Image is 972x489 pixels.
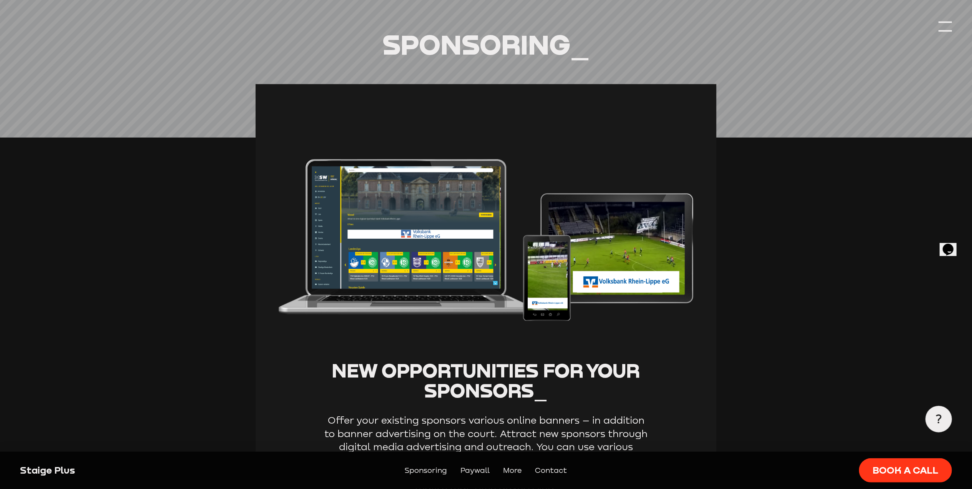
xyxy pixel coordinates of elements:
div: Staige Plus [20,464,246,477]
img: Sponsoring.png [256,84,717,347]
a: More [503,464,522,476]
a: Contact [535,464,567,476]
a: Book a call [859,458,952,482]
a: Paywall [460,464,490,476]
iframe: chat widget [940,233,964,256]
a: Sponsoring [405,464,447,476]
span: Sponsoring_ [382,28,590,61]
span: New opportunities for your sponsors_ [332,358,640,402]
